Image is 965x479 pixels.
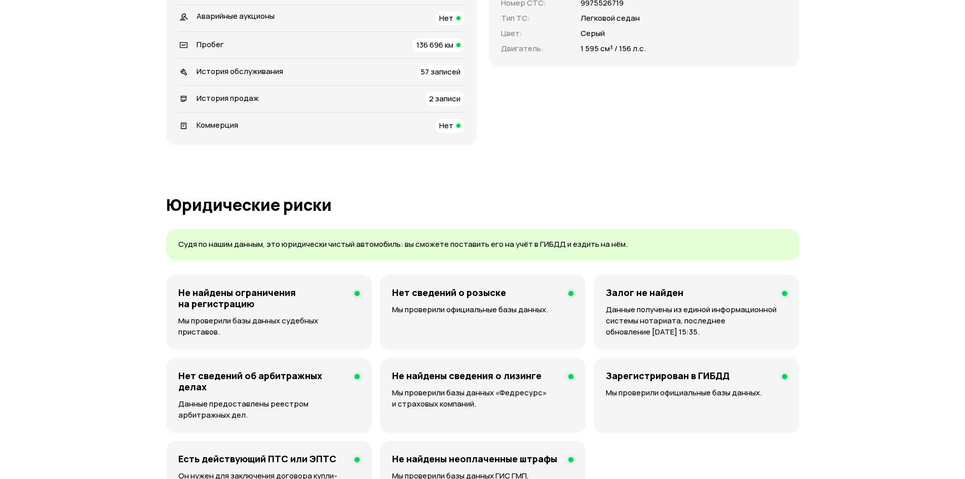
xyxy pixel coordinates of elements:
h4: Не найдены сведения о лизинге [392,370,542,381]
span: Пробег [197,39,224,50]
span: Нет [439,120,453,131]
span: Нет [439,13,453,23]
h4: Не найдены неоплаченные штрафы [392,453,557,464]
h4: Есть действующий ПТС или ЭПТС [178,453,336,464]
p: Мы проверили базы данных судебных приставов. [178,315,360,338]
p: Мы проверили базы данных «Федресурс» и страховых компаний. [392,387,573,410]
p: Двигатель : [501,43,568,54]
p: Мы проверили официальные базы данных. [392,304,573,315]
span: Коммерция [197,120,238,130]
h4: Нет сведений об арбитражных делах [178,370,347,392]
p: Судя по нашим данным, это юридически чистый автомобиль: вы сможете поставить его на учёт в ГИБДД ... [178,239,787,250]
p: Цвет : [501,28,568,39]
span: 57 записей [420,66,460,77]
span: История обслуживания [197,66,283,77]
span: 2 записи [429,93,460,104]
span: История продаж [197,93,259,103]
span: 136 696 км [416,40,453,50]
h4: Залог не найден [606,287,683,298]
p: Тип ТС : [501,13,568,24]
h4: Нет сведений о розыске [392,287,506,298]
p: Мы проверили официальные базы данных. [606,387,787,398]
p: Данные предоставлены реестром арбитражных дел. [178,398,360,421]
p: Данные получены из единой информационной системы нотариата, последнее обновление [DATE] 15:35. [606,304,787,338]
p: Легковой седан [581,13,640,24]
h4: Не найдены ограничения на регистрацию [178,287,347,309]
h4: Зарегистрирован в ГИБДД [606,370,729,381]
h1: Юридические риски [166,196,799,214]
span: Аварийные аукционы [197,11,275,21]
p: 1 595 см³ / 156 л.с. [581,43,646,54]
p: Серый [581,28,605,39]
